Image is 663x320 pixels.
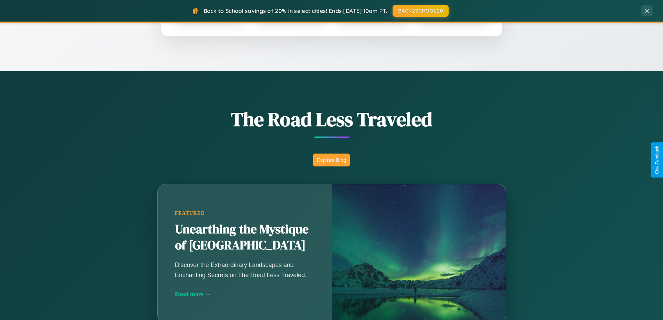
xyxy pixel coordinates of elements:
[175,290,314,298] div: Read more →
[655,146,660,174] div: Give Feedback
[123,106,540,133] h1: The Road Less Traveled
[313,154,350,166] button: Explore Blog
[175,210,314,216] div: Featured
[175,260,314,280] p: Discover the Extraordinary Landscapes and Enchanting Secrets on The Road Less Traveled.
[204,7,387,14] span: Back to School savings of 20% in select cities! Ends [DATE] 10am PT.
[175,221,314,253] h2: Unearthing the Mystique of [GEOGRAPHIC_DATA]
[393,5,449,17] button: BACK2SCHOOL20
